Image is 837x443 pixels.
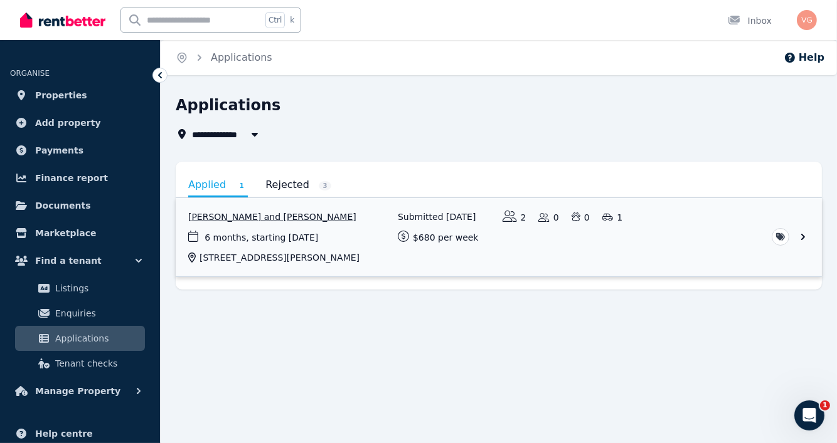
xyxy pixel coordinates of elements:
[161,40,287,75] nav: Breadcrumb
[10,165,150,190] a: Finance report
[15,301,145,326] a: Enquiries
[290,15,294,25] span: k
[15,326,145,351] a: Applications
[35,88,87,103] span: Properties
[35,426,93,441] span: Help centre
[10,378,150,404] button: Manage Property
[728,14,772,27] div: Inbox
[20,11,105,29] img: RentBetter
[784,50,824,65] button: Help
[10,69,50,78] span: ORGANISE
[10,110,150,135] a: Add property
[10,248,150,273] button: Find a tenant
[794,400,824,430] iframe: Intercom live chat
[188,174,248,197] a: Applied
[15,276,145,301] a: Listings
[55,356,140,371] span: Tenant checks
[10,138,150,163] a: Payments
[35,143,83,158] span: Payments
[319,181,331,190] span: 3
[265,12,285,28] span: Ctrl
[35,383,120,399] span: Manage Property
[15,351,145,376] a: Tenant checks
[35,170,108,185] span: Finance report
[35,198,91,213] span: Documents
[211,51,272,63] a: Applications
[797,10,817,30] img: Vanessa Giannos
[55,331,140,346] span: Applications
[55,281,140,296] span: Listings
[35,226,96,241] span: Marketplace
[10,193,150,218] a: Documents
[265,174,331,195] a: Rejected
[10,221,150,246] a: Marketplace
[176,95,280,115] h1: Applications
[235,181,248,190] span: 1
[35,115,101,130] span: Add property
[176,198,822,276] a: View application: Aaron Lal and Shivanjli Lal
[55,306,140,321] span: Enquiries
[35,253,102,268] span: Find a tenant
[10,83,150,108] a: Properties
[820,400,830,410] span: 1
